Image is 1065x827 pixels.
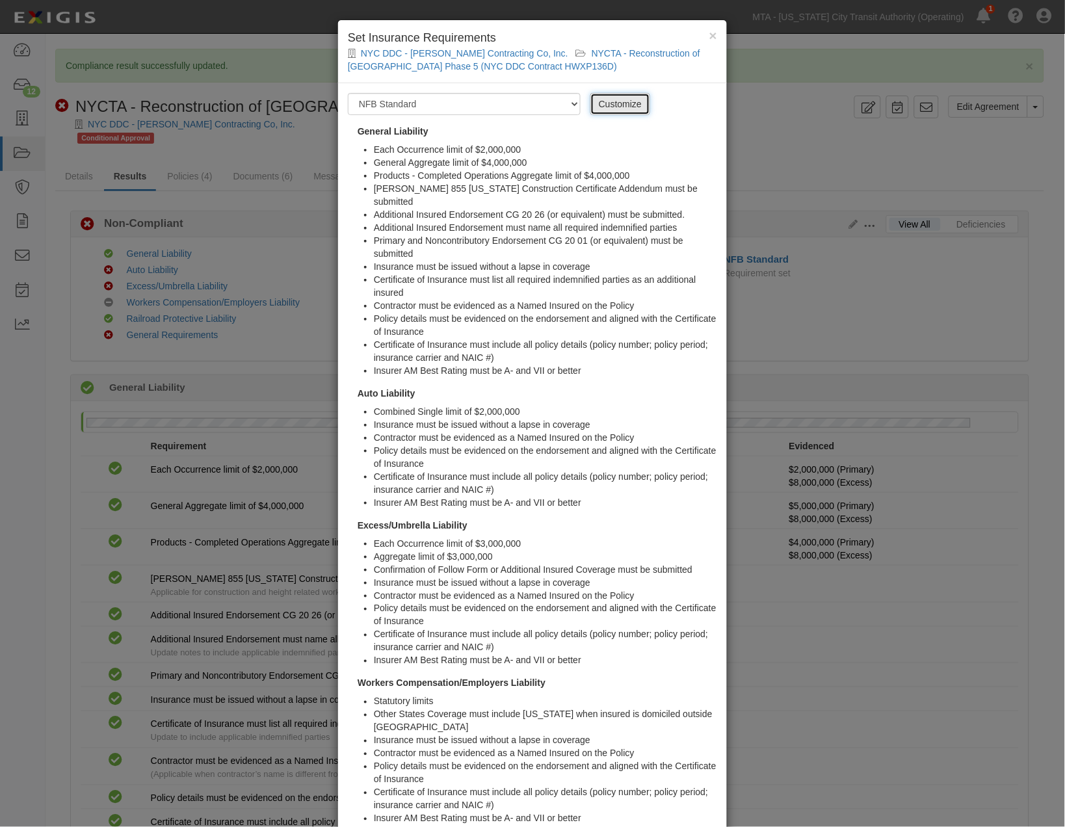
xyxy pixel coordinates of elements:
strong: General Liability [358,126,428,137]
li: Aggregate limit of $3,000,000 [374,550,717,563]
li: Statutory limits [374,695,717,708]
li: General Aggregate limit of $4,000,000 [374,156,717,169]
li: Contractor must be evidenced as a Named Insured on the Policy [374,589,717,602]
li: Certificate of Insurance must list all required indemnified parties as an additional insured [374,273,717,299]
strong: Workers Compensation/Employers Liability [358,678,546,689]
li: Combined Single limit of $2,000,000 [374,405,717,418]
strong: Excess/Umbrella Liability [358,520,467,531]
li: Insurance must be issued without a lapse in coverage [374,418,717,431]
li: Insurer AM Best Rating must be A- and VII or better [374,496,717,509]
li: Policy details must be evidenced on the endorsement and aligned with the Certificate of Insurance [374,602,717,628]
li: Primary and Noncontributory Endorsement CG 20 01 (or equivalent) must be submitted [374,234,717,260]
a: NYCTA - Reconstruction of [GEOGRAPHIC_DATA] Phase 5 (NYC DDC Contract HWXP136D) [348,48,700,72]
li: Insurance must be issued without a lapse in coverage [374,576,717,589]
li: Certificate of Insurance must include all policy details (policy number; policy period; insurance... [374,628,717,654]
button: Close [709,29,717,42]
li: Contractor must be evidenced as a Named Insured on the Policy [374,431,717,444]
li: Certificate of Insurance must include all policy details (policy number; policy period; insurance... [374,470,717,496]
li: Insurer AM Best Rating must be A- and VII or better [374,654,717,667]
li: Policy details must be evidenced on the endorsement and aligned with the Certificate of Insurance [374,760,717,786]
li: Insurer AM Best Rating must be A- and VII or better [374,812,717,825]
li: Additional Insured Endorsement must name all required indemnified parties [374,221,717,234]
a: NYC DDC - [PERSON_NAME] Contracting Co, Inc. [361,48,568,59]
li: Insurer AM Best Rating must be A- and VII or better [374,364,717,377]
li: [PERSON_NAME] 855 [US_STATE] Construction Certificate Addendum must be submitted [374,182,717,208]
strong: Auto Liability [358,388,415,399]
li: Certificate of Insurance must include all policy details (policy number; policy period; insurance... [374,338,717,364]
span: × [709,28,717,43]
li: Confirmation of Follow Form or Additional Insured Coverage must be submitted [374,563,717,576]
li: Products - Completed Operations Aggregate limit of $4,000,000 [374,169,717,182]
li: Contractor must be evidenced as a Named Insured on the Policy [374,299,717,312]
h4: Set Insurance Requirements [348,30,717,47]
li: Certificate of Insurance must include all policy details (policy number; policy period; insurance... [374,786,717,812]
li: Insurance must be issued without a lapse in coverage [374,734,717,747]
li: Contractor must be evidenced as a Named Insured on the Policy [374,747,717,760]
li: Insurance must be issued without a lapse in coverage [374,260,717,273]
a: Customize [590,93,650,115]
li: Policy details must be evidenced on the endorsement and aligned with the Certificate of Insurance [374,312,717,338]
li: Each Occurrence limit of $3,000,000 [374,537,717,550]
li: Policy details must be evidenced on the endorsement and aligned with the Certificate of Insurance [374,444,717,470]
li: Each Occurrence limit of $2,000,000 [374,143,717,156]
li: Other States Coverage must include [US_STATE] when insured is domiciled outside [GEOGRAPHIC_DATA] [374,708,717,734]
li: Additional Insured Endorsement CG 20 26 (or equivalent) must be submitted. [374,208,717,221]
